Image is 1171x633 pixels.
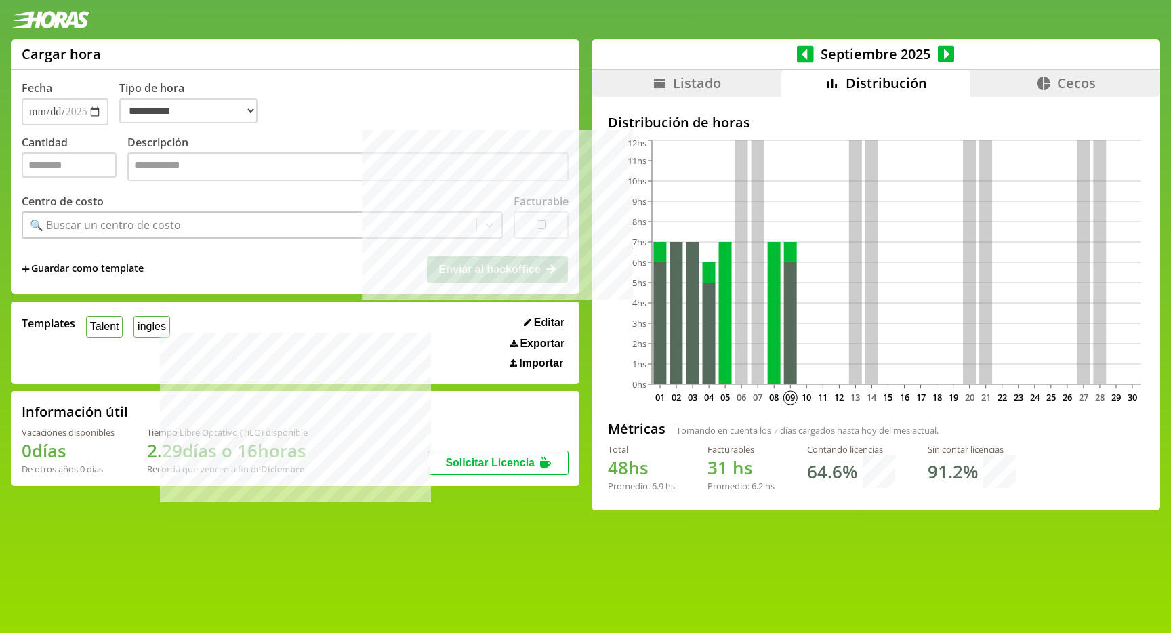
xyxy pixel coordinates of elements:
[1079,391,1088,403] text: 27
[628,175,646,187] tspan: 10hs
[850,391,860,403] text: 13
[785,391,795,403] text: 09
[1095,391,1105,403] text: 28
[22,152,117,178] input: Cantidad
[802,391,811,403] text: 10
[514,194,569,209] label: Facturable
[932,391,941,403] text: 18
[445,457,535,468] span: Solicitar Licencia
[707,443,775,455] div: Facturables
[981,391,990,403] text: 21
[147,438,308,463] h1: 2.29 días o 16 horas
[608,443,675,455] div: Total
[688,391,697,403] text: 03
[632,338,646,350] tspan: 2hs
[22,45,101,63] h1: Cargar hora
[632,297,646,309] tspan: 4hs
[867,391,877,403] text: 14
[22,403,128,421] h2: Información útil
[506,337,569,350] button: Exportar
[261,463,304,475] b: Diciembre
[1111,391,1121,403] text: 29
[608,420,665,438] h2: Métricas
[22,426,115,438] div: Vacaciones disponibles
[707,480,775,492] div: Promedio: hs
[632,236,646,248] tspan: 7hs
[1014,391,1023,403] text: 23
[753,391,762,403] text: 07
[520,316,569,329] button: Editar
[707,455,728,480] span: 31
[883,391,892,403] text: 15
[707,455,775,480] h1: hs
[22,262,144,277] span: +Guardar como template
[632,378,646,390] tspan: 0hs
[519,357,563,369] span: Importar
[632,358,646,370] tspan: 1hs
[86,316,123,337] button: Talent
[147,426,308,438] div: Tiempo Libre Optativo (TiLO) disponible
[520,338,564,350] span: Exportar
[1030,391,1040,403] text: 24
[428,451,569,475] button: Solicitar Licencia
[998,391,1007,403] text: 22
[30,218,181,232] div: 🔍 Buscar un centro de costo
[807,460,857,484] h1: 64.6 %
[1046,391,1056,403] text: 25
[147,463,308,475] div: Recordá que vencen a fin de
[673,74,721,92] span: Listado
[628,137,646,149] tspan: 12hs
[632,317,646,329] tspan: 3hs
[1063,391,1072,403] text: 26
[127,135,569,184] label: Descripción
[834,391,844,403] text: 12
[127,152,569,181] textarea: Descripción
[773,424,778,436] span: 7
[676,424,939,436] span: Tomando en cuenta los días cargados hasta hoy del mes actual.
[964,391,974,403] text: 20
[632,256,646,268] tspan: 6hs
[752,480,763,492] span: 6.2
[534,316,564,329] span: Editar
[628,155,646,167] tspan: 11hs
[22,194,104,209] label: Centro de costo
[608,455,675,480] h1: hs
[916,391,925,403] text: 17
[899,391,909,403] text: 16
[22,262,30,277] span: +
[655,391,665,403] text: 01
[1057,74,1096,92] span: Cecos
[22,135,127,184] label: Cantidad
[948,391,958,403] text: 19
[737,391,746,403] text: 06
[818,391,827,403] text: 11
[632,216,646,228] tspan: 8hs
[652,480,663,492] span: 6.9
[720,391,730,403] text: 05
[928,443,1016,455] div: Sin contar licencias
[22,438,115,463] h1: 0 días
[807,443,895,455] div: Contando licencias
[608,480,675,492] div: Promedio: hs
[846,74,927,92] span: Distribución
[608,455,628,480] span: 48
[632,195,646,207] tspan: 9hs
[22,81,52,96] label: Fecha
[704,391,714,403] text: 04
[928,460,978,484] h1: 91.2 %
[672,391,681,403] text: 02
[632,277,646,289] tspan: 5hs
[22,316,75,331] span: Templates
[133,316,169,337] button: ingles
[22,463,115,475] div: De otros años: 0 días
[1128,391,1137,403] text: 30
[119,98,258,123] select: Tipo de hora
[119,81,268,125] label: Tipo de hora
[814,45,938,63] span: Septiembre 2025
[608,113,1144,131] h2: Distribución de horas
[11,11,89,28] img: logotipo
[769,391,779,403] text: 08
